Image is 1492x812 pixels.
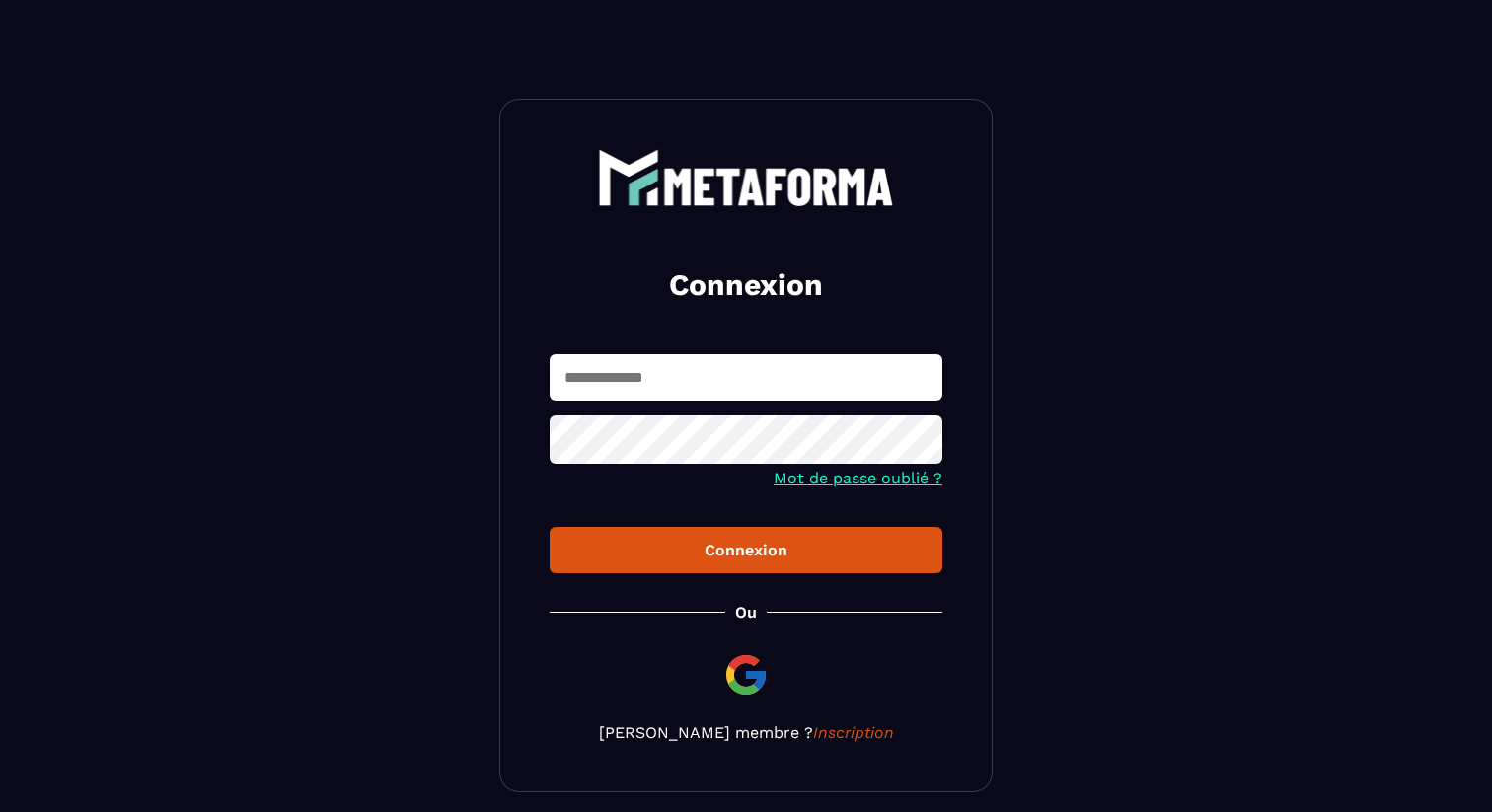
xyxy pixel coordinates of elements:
p: [PERSON_NAME] membre ? [550,723,942,742]
img: google [722,651,770,699]
a: Inscription [813,723,894,742]
img: logo [598,149,894,206]
a: Mot de passe oublié ? [774,469,942,487]
a: logo [550,149,942,206]
h2: Connexion [573,265,919,305]
p: Ou [735,603,757,622]
button: Connexion [550,527,942,573]
div: Connexion [565,541,927,559]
